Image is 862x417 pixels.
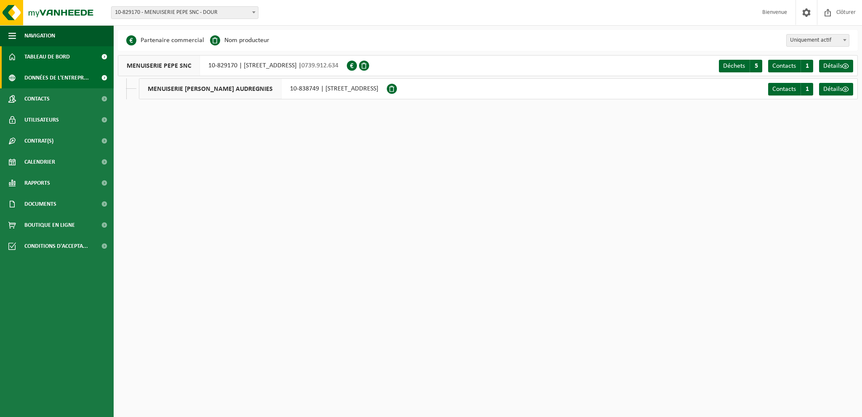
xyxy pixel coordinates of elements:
span: MENUISERIE [PERSON_NAME] AUDREGNIES [139,79,282,99]
span: Uniquement actif [786,34,849,47]
span: Boutique en ligne [24,215,75,236]
span: Rapports [24,173,50,194]
span: 1 [801,60,813,72]
span: Détails [823,63,842,69]
a: Détails [819,83,853,96]
span: Contrat(s) [24,130,53,151]
a: Contacts 1 [768,60,813,72]
li: Nom producteur [210,34,269,47]
a: Détails [819,60,853,72]
span: Contacts [772,63,796,69]
span: 1 [801,83,813,96]
span: Conditions d'accepta... [24,236,88,257]
span: Contacts [24,88,50,109]
span: Calendrier [24,151,55,173]
span: 5 [750,60,762,72]
span: 0739.912.634 [301,62,338,69]
span: Tableau de bord [24,46,70,67]
span: Détails [823,86,842,93]
span: 10-829170 - MENUISERIE PEPE SNC - DOUR [112,7,258,19]
span: Utilisateurs [24,109,59,130]
li: Partenaire commercial [126,34,204,47]
span: Données de l'entrepr... [24,67,89,88]
span: Uniquement actif [787,35,849,46]
div: 10-838749 | [STREET_ADDRESS] [139,78,387,99]
span: Contacts [772,86,796,93]
span: Déchets [723,63,745,69]
span: Navigation [24,25,55,46]
span: MENUISERIE PEPE SNC [118,56,200,76]
span: 10-829170 - MENUISERIE PEPE SNC - DOUR [111,6,258,19]
div: 10-829170 | [STREET_ADDRESS] | [118,55,347,76]
a: Déchets 5 [719,60,762,72]
span: Documents [24,194,56,215]
a: Contacts 1 [768,83,813,96]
